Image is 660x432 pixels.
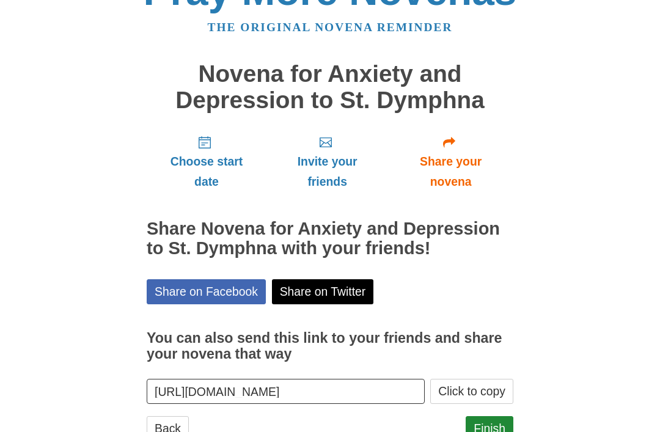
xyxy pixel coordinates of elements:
[147,219,513,258] h2: Share Novena for Anxiety and Depression to St. Dymphna with your friends!
[272,279,374,304] a: Share on Twitter
[208,21,453,34] a: The original novena reminder
[266,125,388,198] a: Invite your friends
[147,61,513,113] h1: Novena for Anxiety and Depression to St. Dymphna
[279,152,376,192] span: Invite your friends
[388,125,513,198] a: Share your novena
[147,331,513,362] h3: You can also send this link to your friends and share your novena that way
[147,279,266,304] a: Share on Facebook
[430,379,513,404] button: Click to copy
[147,125,266,198] a: Choose start date
[159,152,254,192] span: Choose start date
[400,152,501,192] span: Share your novena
